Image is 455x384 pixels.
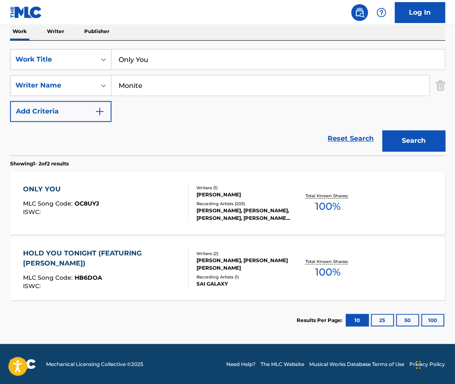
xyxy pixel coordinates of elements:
[315,265,341,280] span: 100 %
[436,75,445,96] img: Delete Criterion
[10,160,69,168] p: Showing 1 - 2 of 2 results
[10,49,445,155] form: Search Form
[75,200,99,207] span: OC8UYJ
[23,184,99,194] div: ONLY YOU
[382,130,445,151] button: Search
[23,248,181,268] div: HOLD YOU TONIGHT (FEATURING [PERSON_NAME])
[44,23,67,40] p: Writer
[323,129,378,148] a: Reset Search
[297,316,344,324] p: Results Per Page:
[10,101,111,122] button: Add Criteria
[305,258,350,265] p: Total Known Shares:
[196,274,292,280] div: Recording Artists ( 1 )
[23,200,75,207] span: MLC Song Code :
[16,54,91,64] div: Work Title
[351,4,368,21] a: Public Search
[16,80,91,90] div: Writer Name
[409,360,445,368] a: Privacy Policy
[413,344,455,384] iframe: Chat Widget
[196,250,292,257] div: Writers ( 2 )
[376,8,386,18] img: help
[416,352,421,377] div: Drag
[196,185,292,191] div: Writers ( 1 )
[226,360,256,368] a: Need Help?
[23,282,43,290] span: ISWC :
[23,208,43,216] span: ISWC :
[373,4,390,21] div: Help
[346,314,369,326] button: 10
[261,360,304,368] a: The MLC Website
[305,193,350,199] p: Total Known Shares:
[95,106,105,116] img: 9d2ae6d4665cec9f34b9.svg
[421,314,444,326] button: 100
[371,314,394,326] button: 25
[82,23,112,40] p: Publisher
[395,2,445,23] a: Log In
[23,274,75,281] span: MLC Song Code :
[10,172,445,235] a: ONLY YOUMLC Song Code:OC8UYJISWC:Writers (1)[PERSON_NAME]Recording Artists (205)[PERSON_NAME], [P...
[309,360,404,368] a: Musical Works Database Terms of Use
[196,257,292,272] div: [PERSON_NAME], [PERSON_NAME] [PERSON_NAME]
[315,199,341,214] span: 100 %
[196,280,292,288] div: SAI GALAXY
[396,314,419,326] button: 50
[354,8,365,18] img: search
[46,360,143,368] span: Mechanical Licensing Collective © 2025
[10,359,36,369] img: logo
[10,6,42,18] img: MLC Logo
[10,237,445,300] a: HOLD YOU TONIGHT (FEATURING [PERSON_NAME])MLC Song Code:HB6DOAISWC:Writers (2)[PERSON_NAME], [PER...
[75,274,102,281] span: HB6DOA
[196,201,292,207] div: Recording Artists ( 205 )
[10,23,29,40] p: Work
[196,207,292,222] div: [PERSON_NAME], [PERSON_NAME], [PERSON_NAME], [PERSON_NAME], [PERSON_NAME]
[196,191,292,198] div: [PERSON_NAME]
